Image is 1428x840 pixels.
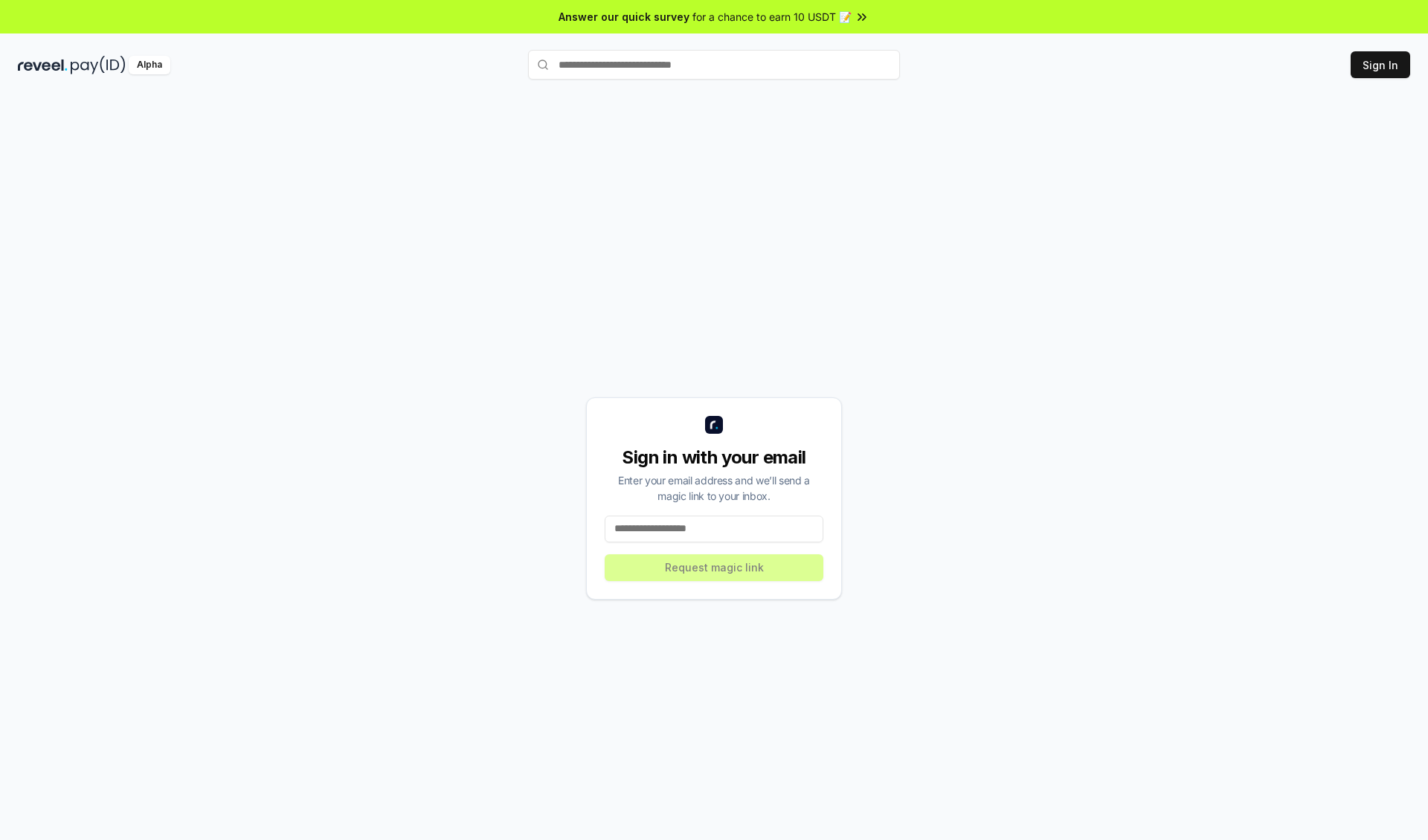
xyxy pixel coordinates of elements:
div: Sign in with your email [605,446,823,469]
span: Answer our quick survey [559,9,689,25]
img: logo_small [705,416,723,434]
img: reveel_dark [18,56,68,74]
div: Alpha [129,56,170,74]
button: Sign In [1351,51,1410,78]
span: for a chance to earn 10 USDT 📝 [692,9,852,25]
div: Enter your email address and we’ll send a magic link to your inbox. [605,472,823,504]
img: pay_id [71,56,126,74]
